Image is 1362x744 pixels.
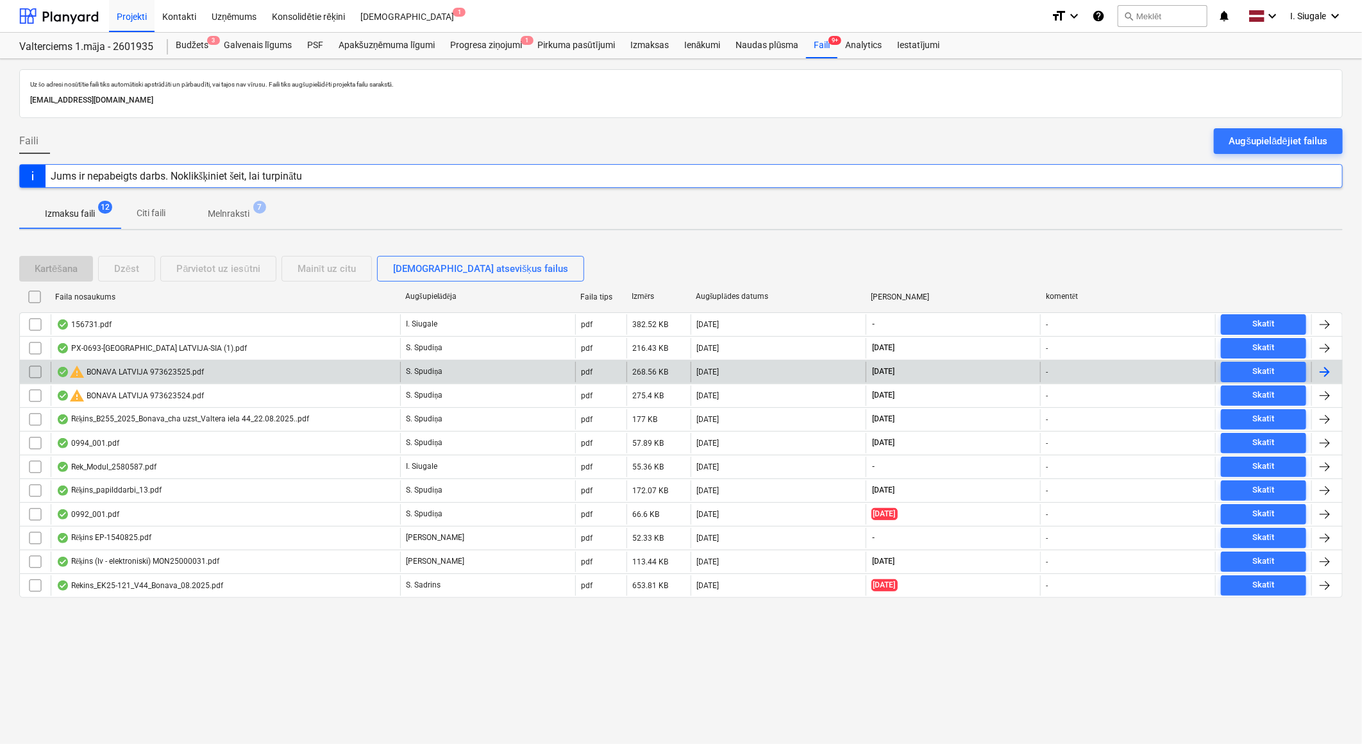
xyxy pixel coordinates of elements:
[1218,8,1231,24] i: notifications
[632,581,668,590] div: 653.81 KB
[1253,388,1275,403] div: Skatīt
[1051,8,1066,24] i: format_size
[828,36,841,45] span: 9+
[871,579,898,591] span: [DATE]
[69,388,85,403] span: warning
[632,368,668,376] div: 268.56 KB
[696,292,861,301] div: Augšuplādes datums
[632,391,664,400] div: 275.4 KB
[19,40,153,54] div: Valterciems 1.māja - 2601935
[406,414,442,425] p: S. Spudiņa
[623,33,677,58] a: Izmaksas
[406,485,442,496] p: S. Spudiņa
[696,462,719,471] div: [DATE]
[442,33,530,58] div: Progresa ziņojumi
[55,292,395,301] div: Faila nosaukums
[207,36,220,45] span: 3
[299,33,331,58] div: PSF
[1290,11,1326,21] span: I. Siugale
[889,33,947,58] div: Iestatījumi
[406,437,442,448] p: S. Spudiņa
[696,391,719,400] div: [DATE]
[1298,682,1362,744] div: Chat Widget
[581,486,593,495] div: pdf
[19,133,38,149] span: Faili
[1221,552,1306,572] button: Skatīt
[871,508,898,520] span: [DATE]
[1221,433,1306,453] button: Skatīt
[1221,575,1306,596] button: Skatīt
[1265,8,1280,24] i: keyboard_arrow_down
[696,415,719,424] div: [DATE]
[56,343,69,353] div: OCR pabeigts
[871,390,896,401] span: [DATE]
[51,170,303,182] div: Jums ir nepabeigts darbs. Noklikšķiniet šeit, lai turpinātu
[1123,11,1134,21] span: search
[56,557,219,567] div: Rēķins (lv - elektroniski) MON25000031.pdf
[632,510,659,519] div: 66.6 KB
[253,201,266,214] span: 7
[1253,435,1275,450] div: Skatīt
[56,367,69,377] div: OCR pabeigts
[1221,409,1306,430] button: Skatīt
[581,320,593,329] div: pdf
[1046,415,1048,424] div: -
[56,462,156,472] div: Rek_Modul_2580587.pdf
[837,33,889,58] div: Analytics
[696,344,719,353] div: [DATE]
[406,319,437,330] p: I. Siugale
[56,509,119,520] div: 0992_001.pdf
[632,534,664,543] div: 52.33 KB
[530,33,623,58] div: Pirkuma pasūtījumi
[69,364,85,380] span: warning
[696,581,719,590] div: [DATE]
[871,414,896,425] span: [DATE]
[98,201,112,214] span: 12
[806,33,837,58] a: Faili9+
[45,207,95,221] p: Izmaksu faili
[696,486,719,495] div: [DATE]
[1046,344,1048,353] div: -
[56,364,204,380] div: BONAVA LATVIJA 973623525.pdf
[696,439,719,448] div: [DATE]
[56,486,69,496] div: OCR pabeigts
[521,36,534,45] span: 1
[696,320,719,329] div: [DATE]
[871,292,1036,301] div: [PERSON_NAME]
[632,320,668,329] div: 382.52 KB
[1046,510,1048,519] div: -
[871,437,896,448] span: [DATE]
[406,461,437,472] p: I. Siugale
[632,557,668,566] div: 113.44 KB
[581,462,593,471] div: pdf
[1253,483,1275,498] div: Skatīt
[377,256,584,282] button: [DEMOGRAPHIC_DATA] atsevišķus failus
[1046,292,1211,301] div: komentēt
[56,533,151,543] div: Rēķins EP-1540825.pdf
[1253,530,1275,545] div: Skatīt
[56,319,69,330] div: OCR pabeigts
[806,33,837,58] div: Faili
[1046,439,1048,448] div: -
[871,366,896,377] span: [DATE]
[581,439,593,448] div: pdf
[1221,362,1306,382] button: Skatīt
[56,388,204,403] div: BONAVA LATVIJA 973623524.pdf
[30,80,1332,89] p: Uz šo adresi nosūtītie faili tiks automātiski apstrādāti un pārbaudīti, vai tajos nav vīrusu. Fai...
[1221,457,1306,477] button: Skatīt
[1229,133,1327,149] div: Augšupielādējiet failus
[1221,480,1306,501] button: Skatīt
[696,510,719,519] div: [DATE]
[453,8,466,17] span: 1
[696,368,719,376] div: [DATE]
[216,33,299,58] div: Galvenais līgums
[1253,459,1275,474] div: Skatīt
[632,462,664,471] div: 55.36 KB
[406,532,464,543] p: [PERSON_NAME]
[1221,385,1306,406] button: Skatīt
[208,207,249,221] p: Melnraksti
[331,33,442,58] div: Apakšuzņēmuma līgumi
[677,33,728,58] a: Ienākumi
